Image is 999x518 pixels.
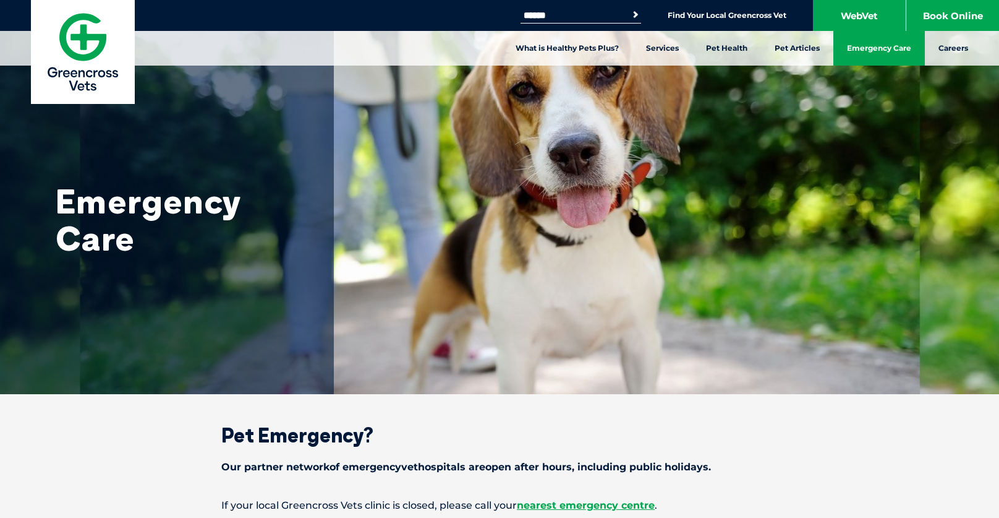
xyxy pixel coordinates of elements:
[517,499,655,511] a: nearest emergency centre
[502,31,632,66] a: What is Healthy Pets Plus?
[56,183,303,257] h1: Emergency Care
[329,461,401,473] span: of emergency
[221,461,329,473] span: Our partner network
[221,499,517,511] span: If your local Greencross Vets clinic is closed, please call your
[761,31,833,66] a: Pet Articles
[833,31,925,66] a: Emergency Care
[692,31,761,66] a: Pet Health
[629,9,642,21] button: Search
[401,461,418,473] span: vet
[925,31,982,66] a: Careers
[668,11,786,20] a: Find Your Local Greencross Vet
[178,425,821,445] h2: Pet Emergency?
[655,499,657,511] span: .
[632,31,692,66] a: Services
[485,461,711,473] span: open after hours, including public holidays.
[418,461,465,473] span: hospitals
[469,461,485,473] span: are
